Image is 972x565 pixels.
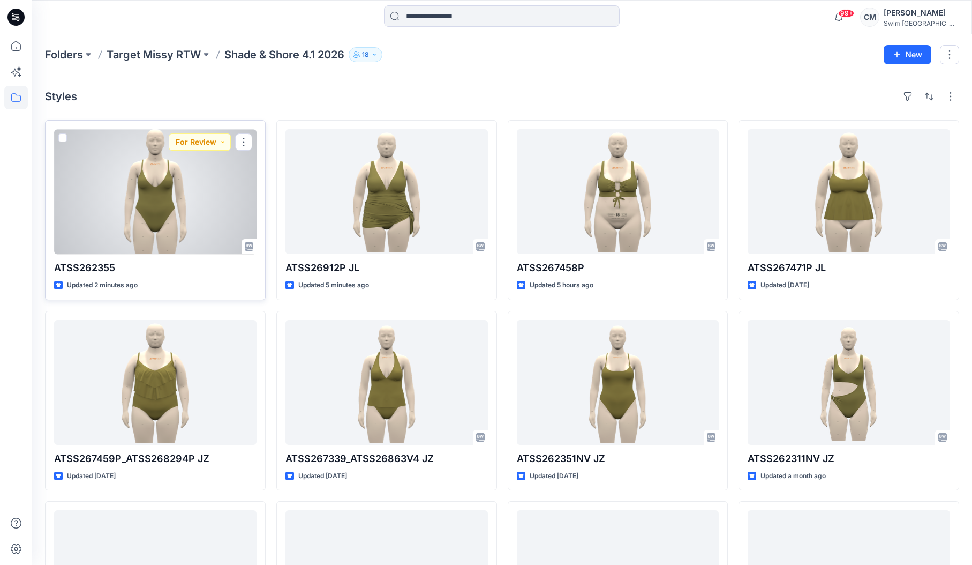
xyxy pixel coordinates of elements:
[530,280,593,291] p: Updated 5 hours ago
[298,280,369,291] p: Updated 5 minutes ago
[54,261,257,276] p: ATSS262355
[45,47,83,62] a: Folders
[748,320,950,445] a: ATSS262311NV JZ
[107,47,201,62] a: Target Missy RTW
[760,280,809,291] p: Updated [DATE]
[54,451,257,466] p: ATSS267459P_ATSS268294P JZ
[54,129,257,254] a: ATSS262355
[530,471,578,482] p: Updated [DATE]
[285,451,488,466] p: ATSS267339_ATSS26863V4 JZ
[67,280,138,291] p: Updated 2 minutes ago
[884,6,959,19] div: [PERSON_NAME]
[224,47,344,62] p: Shade & Shore 4.1 2026
[838,9,854,18] span: 99+
[285,129,488,254] a: ATSS26912P JL
[349,47,382,62] button: 18
[748,129,950,254] a: ATSS267471P JL
[860,8,879,27] div: CM
[517,451,719,466] p: ATSS262351NV JZ
[67,471,116,482] p: Updated [DATE]
[748,261,950,276] p: ATSS267471P JL
[45,90,77,103] h4: Styles
[517,129,719,254] a: ATSS267458P
[517,261,719,276] p: ATSS267458P
[362,49,369,61] p: 18
[285,320,488,445] a: ATSS267339_ATSS26863V4 JZ
[285,261,488,276] p: ATSS26912P JL
[748,451,950,466] p: ATSS262311NV JZ
[884,45,931,64] button: New
[54,320,257,445] a: ATSS267459P_ATSS268294P JZ
[517,320,719,445] a: ATSS262351NV JZ
[884,19,959,27] div: Swim [GEOGRAPHIC_DATA]
[760,471,826,482] p: Updated a month ago
[298,471,347,482] p: Updated [DATE]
